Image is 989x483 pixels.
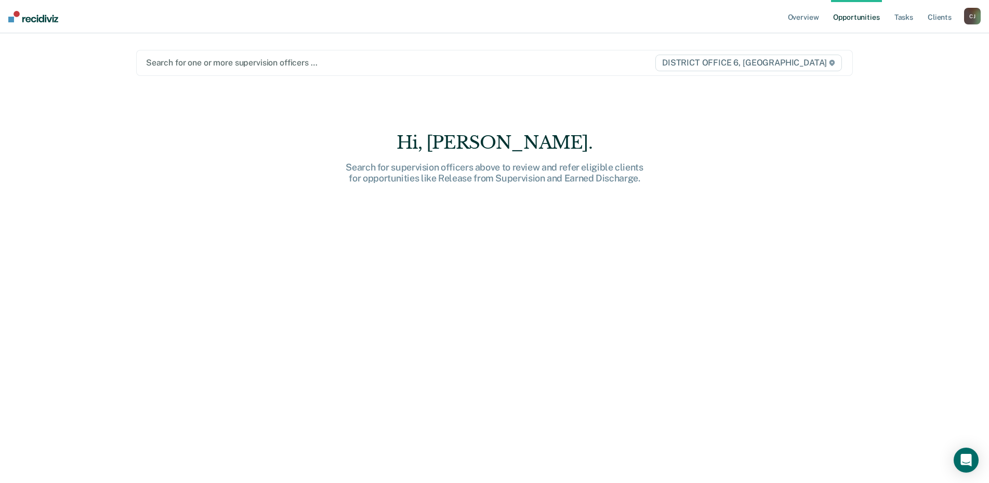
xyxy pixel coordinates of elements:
div: Open Intercom Messenger [954,448,979,473]
img: Recidiviz [8,11,58,22]
div: Search for supervision officers above to review and refer eligible clients for opportunities like... [328,162,661,184]
span: DISTRICT OFFICE 6, [GEOGRAPHIC_DATA] [655,55,842,71]
div: Hi, [PERSON_NAME]. [328,132,661,153]
div: C J [964,8,981,24]
button: CJ [964,8,981,24]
